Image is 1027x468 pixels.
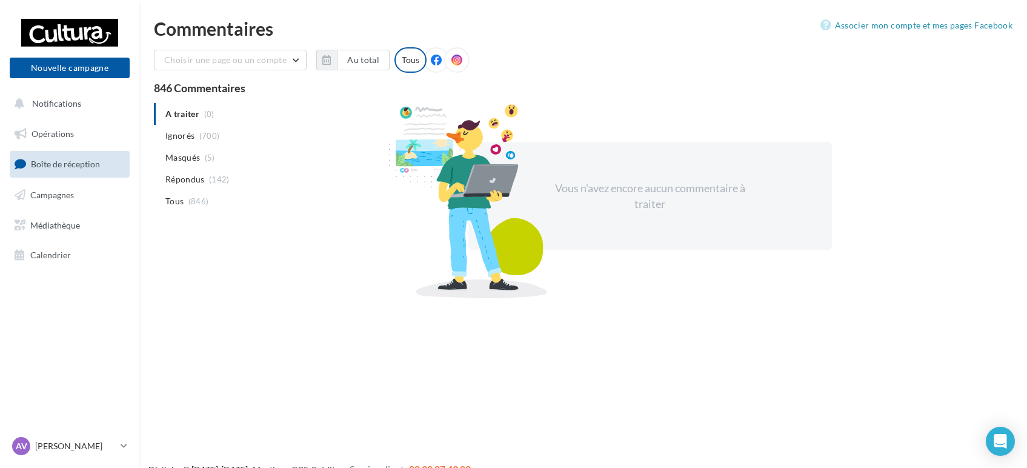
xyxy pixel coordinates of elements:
[986,427,1015,456] div: Open Intercom Messenger
[165,152,200,164] span: Masqués
[165,130,194,142] span: Ignorés
[32,129,74,139] span: Opérations
[154,50,307,70] button: Choisir une page ou un compte
[394,47,427,73] div: Tous
[7,182,132,208] a: Campagnes
[35,440,116,452] p: [PERSON_NAME]
[30,250,71,260] span: Calendrier
[16,440,27,452] span: AV
[165,173,205,186] span: Répondus
[7,242,132,268] a: Calendrier
[32,98,81,109] span: Notifications
[316,50,390,70] button: Au total
[7,213,132,238] a: Médiathèque
[30,219,80,230] span: Médiathèque
[205,153,215,162] span: (5)
[154,82,1012,93] div: 846 Commentaires
[165,195,184,207] span: Tous
[7,121,132,147] a: Opérations
[199,131,220,141] span: (700)
[164,55,287,65] span: Choisir une page ou un compte
[7,151,132,177] a: Boîte de réception
[154,19,1012,38] div: Commentaires
[546,181,754,212] div: Vous n'avez encore aucun commentaire à traiter
[31,159,100,169] span: Boîte de réception
[30,190,74,200] span: Campagnes
[10,435,130,458] a: AV [PERSON_NAME]
[209,175,230,184] span: (142)
[10,58,130,78] button: Nouvelle campagne
[337,50,390,70] button: Au total
[188,196,209,206] span: (846)
[820,18,1012,33] a: Associer mon compte et mes pages Facebook
[7,91,127,116] button: Notifications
